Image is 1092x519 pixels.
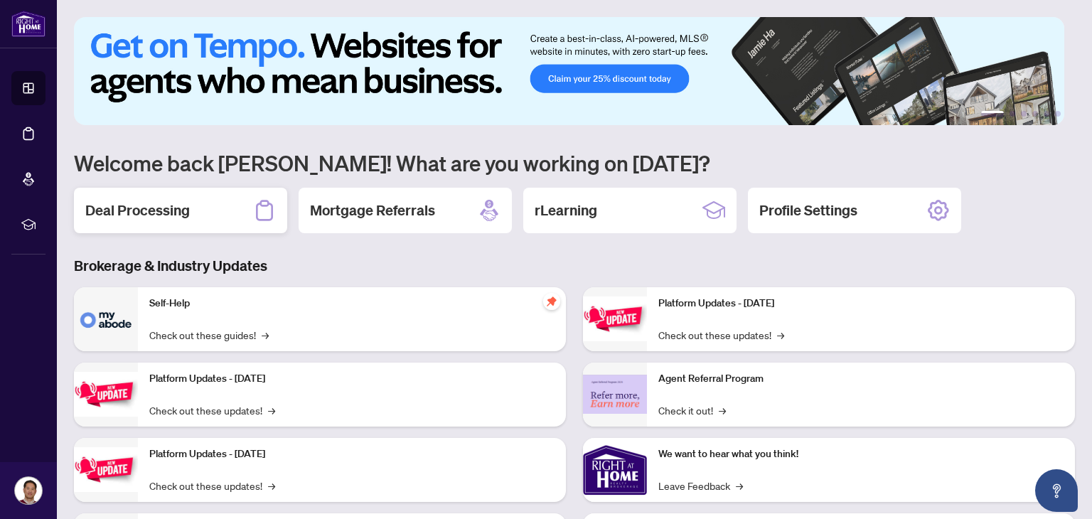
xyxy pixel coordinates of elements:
[1044,111,1049,117] button: 5
[759,200,857,220] h2: Profile Settings
[74,149,1075,176] h1: Welcome back [PERSON_NAME]! What are you working on [DATE]?
[149,402,275,418] a: Check out these updates!→
[719,402,726,418] span: →
[658,327,784,343] a: Check out these updates!→
[74,447,138,492] img: Platform Updates - July 21, 2025
[149,371,555,387] p: Platform Updates - [DATE]
[310,200,435,220] h2: Mortgage Referrals
[74,287,138,351] img: Self-Help
[74,372,138,417] img: Platform Updates - September 16, 2025
[658,478,743,493] a: Leave Feedback→
[658,371,1064,387] p: Agent Referral Program
[658,446,1064,462] p: We want to hear what you think!
[74,17,1064,125] img: Slide 0
[149,478,275,493] a: Check out these updates!→
[1010,111,1015,117] button: 2
[1055,111,1061,117] button: 6
[149,296,555,311] p: Self-Help
[1021,111,1027,117] button: 3
[15,477,42,504] img: Profile Icon
[583,438,647,502] img: We want to hear what you think!
[658,296,1064,311] p: Platform Updates - [DATE]
[583,296,647,341] img: Platform Updates - June 23, 2025
[1035,469,1078,512] button: Open asap
[543,293,560,310] span: pushpin
[11,11,45,37] img: logo
[981,111,1004,117] button: 1
[262,327,269,343] span: →
[1032,111,1038,117] button: 4
[535,200,597,220] h2: rLearning
[658,402,726,418] a: Check it out!→
[268,478,275,493] span: →
[583,375,647,414] img: Agent Referral Program
[736,478,743,493] span: →
[777,327,784,343] span: →
[74,256,1075,276] h3: Brokerage & Industry Updates
[149,446,555,462] p: Platform Updates - [DATE]
[268,402,275,418] span: →
[85,200,190,220] h2: Deal Processing
[149,327,269,343] a: Check out these guides!→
